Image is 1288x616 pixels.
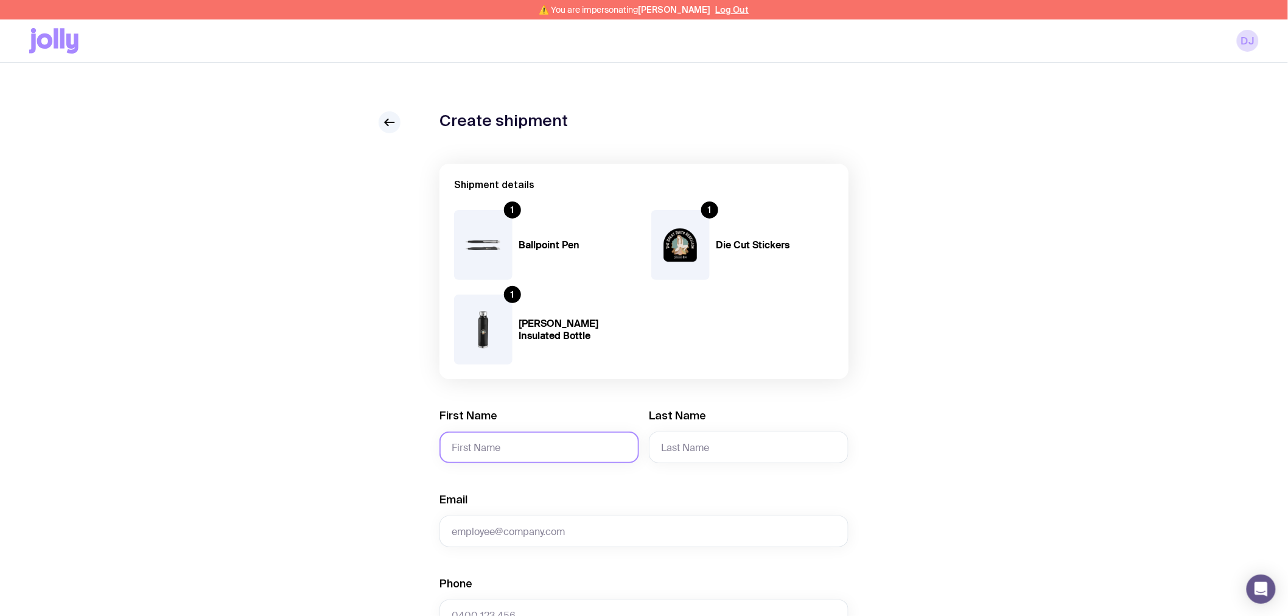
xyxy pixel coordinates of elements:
[504,286,521,303] div: 1
[439,408,497,423] label: First Name
[519,239,637,251] h4: Ballpoint Pen
[439,111,568,130] h1: Create shipment
[716,239,834,251] h4: Die Cut Stickers
[716,5,749,15] button: Log Out
[1247,575,1276,604] div: Open Intercom Messenger
[639,5,711,15] span: [PERSON_NAME]
[519,318,637,342] h4: [PERSON_NAME] Insulated Bottle
[1237,30,1259,52] a: DJ
[701,201,718,219] div: 1
[539,5,711,15] span: ⚠️ You are impersonating
[439,432,639,463] input: First Name
[504,201,521,219] div: 1
[649,432,849,463] input: Last Name
[649,408,706,423] label: Last Name
[439,516,849,547] input: employee@company.com
[454,178,834,191] h2: Shipment details
[439,576,472,591] label: Phone
[439,492,467,507] label: Email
